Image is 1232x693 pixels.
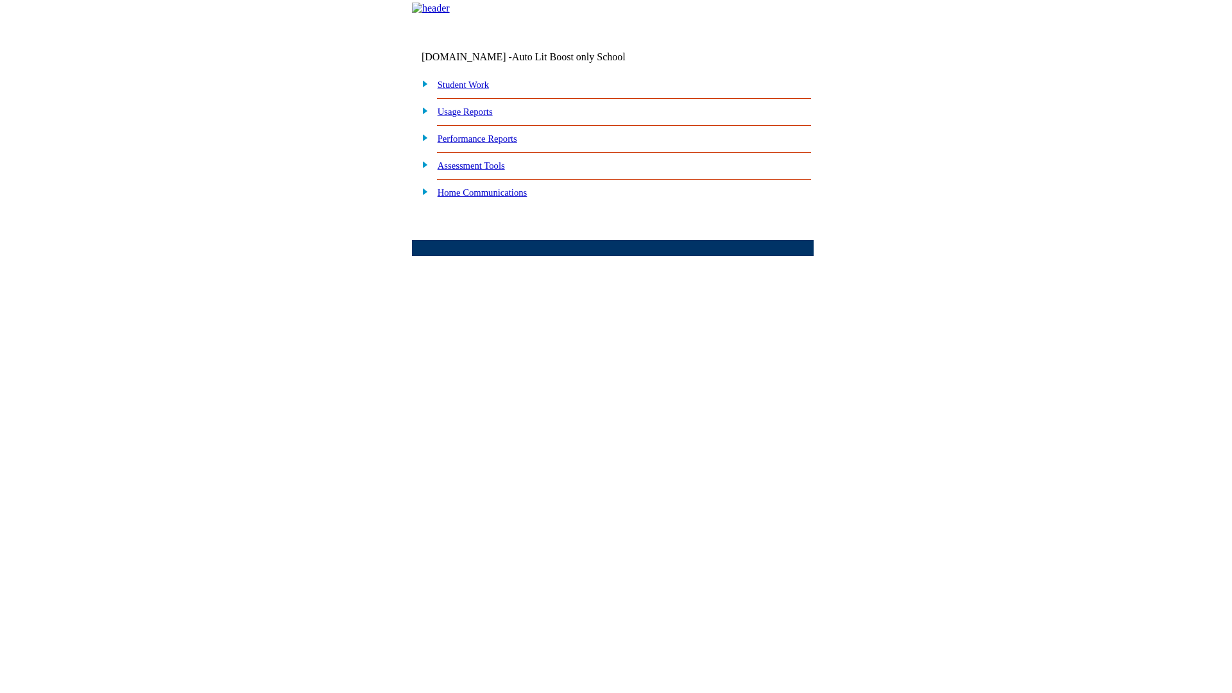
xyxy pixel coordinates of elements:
[422,51,658,63] td: [DOMAIN_NAME] -
[438,80,489,90] a: Student Work
[415,78,429,89] img: plus.gif
[415,158,429,170] img: plus.gif
[415,105,429,116] img: plus.gif
[415,132,429,143] img: plus.gif
[412,3,450,14] img: header
[438,160,505,171] a: Assessment Tools
[512,51,626,62] nobr: Auto Lit Boost only School
[438,187,527,198] a: Home Communications
[415,185,429,197] img: plus.gif
[438,133,517,144] a: Performance Reports
[438,107,493,117] a: Usage Reports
